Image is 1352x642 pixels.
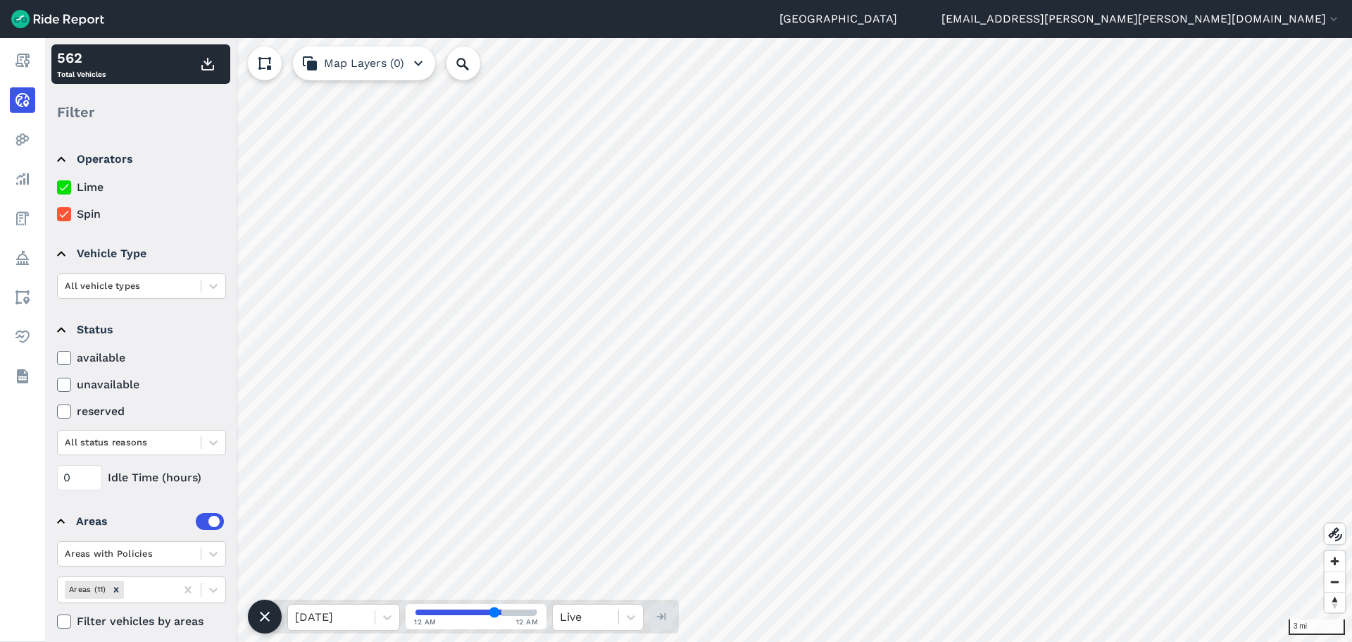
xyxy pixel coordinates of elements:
[293,47,435,80] button: Map Layers (0)
[57,47,106,68] div: 562
[57,403,226,420] label: reserved
[57,350,226,366] label: available
[108,581,124,598] div: Remove Areas (11)
[1325,572,1345,592] button: Zoom out
[10,364,35,389] a: Datasets
[57,613,226,630] label: Filter vehicles by areas
[10,206,35,231] a: Fees
[446,47,503,80] input: Search Location or Vehicles
[57,140,224,179] summary: Operators
[1325,592,1345,612] button: Reset bearing to north
[57,310,224,350] summary: Status
[10,324,35,350] a: Health
[57,465,226,490] div: Idle Time (hours)
[1325,551,1345,572] button: Zoom in
[10,245,35,271] a: Policy
[10,87,35,113] a: Realtime
[76,513,224,530] div: Areas
[51,90,230,134] div: Filter
[1289,619,1345,635] div: 3 mi
[516,617,539,627] span: 12 AM
[57,376,226,393] label: unavailable
[780,11,897,27] a: [GEOGRAPHIC_DATA]
[45,38,1352,642] canvas: Map
[414,617,437,627] span: 12 AM
[57,179,226,196] label: Lime
[57,206,226,223] label: Spin
[10,127,35,152] a: Heatmaps
[65,581,108,598] div: Areas (11)
[11,10,104,28] img: Ride Report
[10,48,35,73] a: Report
[57,234,224,273] summary: Vehicle Type
[10,285,35,310] a: Areas
[57,47,106,81] div: Total Vehicles
[941,11,1341,27] button: [EMAIL_ADDRESS][PERSON_NAME][PERSON_NAME][DOMAIN_NAME]
[57,502,224,541] summary: Areas
[10,166,35,192] a: Analyze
